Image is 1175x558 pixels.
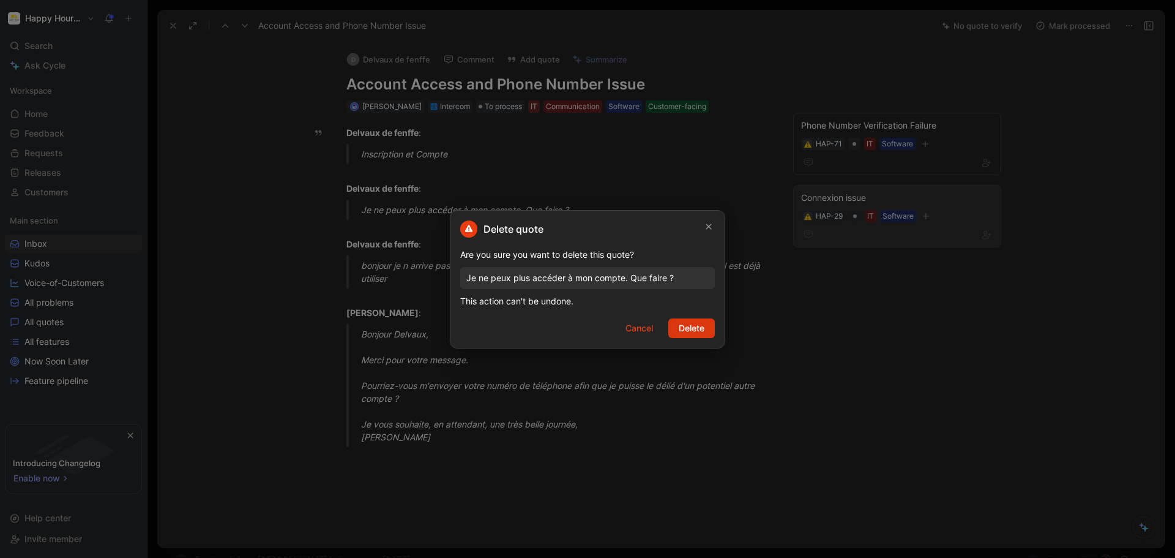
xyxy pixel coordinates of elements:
div: Are you sure you want to delete this quote? This action can't be undone. [460,247,715,309]
span: Cancel [625,321,653,336]
span: Delete [679,321,704,336]
button: Delete [668,319,715,338]
h2: Delete quote [460,221,543,238]
div: Je ne peux plus accéder à mon compte. Que faire ? [466,271,709,285]
button: Cancel [615,319,663,338]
